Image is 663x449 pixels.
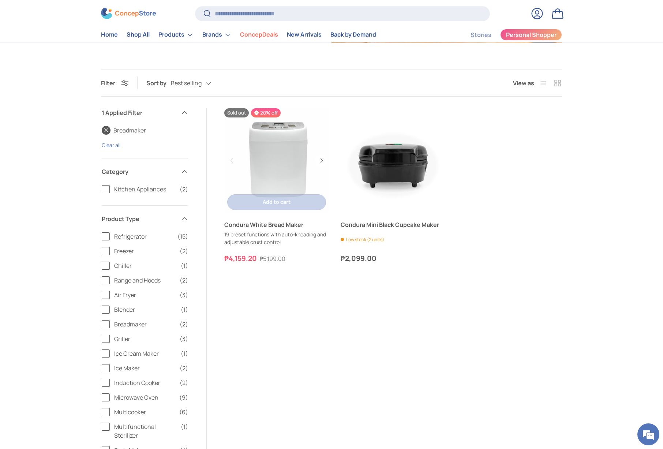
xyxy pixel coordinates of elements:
[181,422,188,431] span: (1)
[198,27,236,42] summary: Brands
[240,28,278,42] a: ConcepDeals
[127,28,150,42] a: Shop All
[154,27,198,42] summary: Products
[500,29,562,41] a: Personal Shopper
[341,108,445,213] a: Condura Mini Black Cupcake Maker
[330,28,376,42] a: Back by Demand
[227,194,326,210] button: Add to cart
[180,378,188,387] span: (2)
[146,79,171,87] label: Sort by
[181,261,188,270] span: (1)
[263,198,291,205] span: Add to cart
[120,4,138,21] div: Minimize live chat window
[4,200,139,225] textarea: Type your message and hit 'Enter'
[287,28,322,42] a: New Arrivals
[513,79,534,87] span: View as
[114,291,175,299] span: Air Fryer
[38,41,123,50] div: Chat with us now
[114,232,173,241] span: Refrigerator
[224,108,329,213] a: Condura White Bread Maker
[181,305,188,314] span: (1)
[179,408,188,416] span: (6)
[180,364,188,373] span: (2)
[453,27,562,42] nav: Secondary
[471,28,491,42] a: Stories
[102,206,188,232] summary: Product Type
[102,126,146,135] a: Breadmaker
[101,8,156,19] img: ConcepStore
[102,108,176,117] span: 1 Applied Filter
[506,32,557,38] span: Personal Shopper
[102,100,188,126] summary: 1 Applied Filter
[224,108,249,117] span: Sold out
[114,305,176,314] span: Blender
[114,247,175,255] span: Freezer
[114,261,176,270] span: Chiller
[180,247,188,255] span: (2)
[171,80,202,87] span: Best selling
[224,220,329,229] a: Condura White Bread Maker
[102,158,188,185] summary: Category
[171,77,226,90] button: Best selling
[101,27,376,42] nav: Primary
[114,185,175,194] span: Kitchen Appliances
[179,393,188,402] span: (9)
[251,108,281,117] span: 20% off
[114,378,175,387] span: Induction Cooker
[114,422,176,440] span: Multifunctional Sterilizer
[180,276,188,285] span: (2)
[42,92,101,166] span: We're online!
[102,214,176,223] span: Product Type
[341,220,445,229] a: Condura Mini Black Cupcake Maker
[114,349,176,358] span: Ice Cream Maker
[114,364,175,373] span: Ice Maker
[114,320,175,329] span: Breadmaker
[102,167,176,176] span: Category
[180,320,188,329] span: (2)
[101,28,118,42] a: Home
[114,408,175,416] span: Multicooker
[101,79,128,87] button: Filter
[114,276,175,285] span: Range and Hoods
[180,334,188,343] span: (3)
[181,349,188,358] span: (1)
[177,232,188,241] span: (15)
[101,79,115,87] span: Filter
[102,142,120,149] a: Clear all
[114,393,175,402] span: Microwave Oven
[180,185,188,194] span: (2)
[180,291,188,299] span: (3)
[114,334,175,343] span: Griller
